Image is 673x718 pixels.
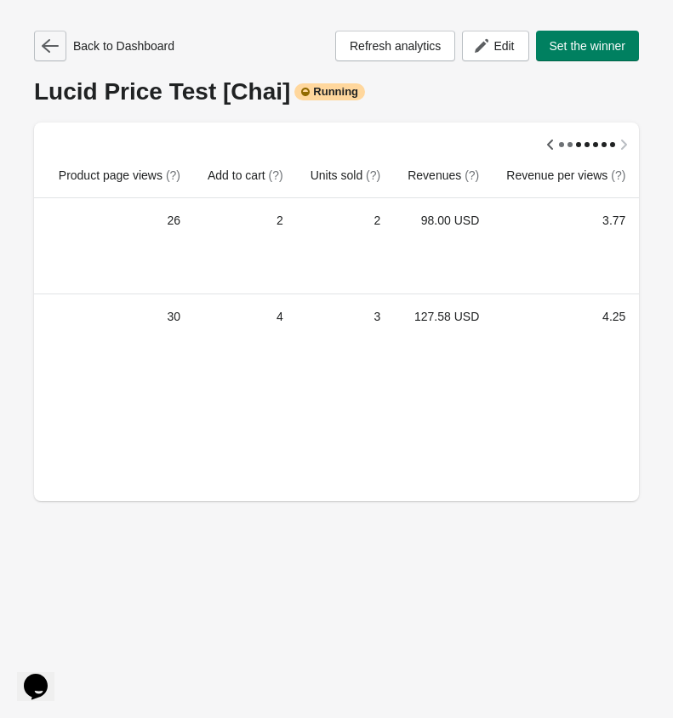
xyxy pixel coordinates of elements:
[350,39,441,53] span: Refresh analytics
[311,168,380,182] span: Units sold
[408,168,479,182] span: Revenues
[166,168,180,182] span: (?)
[294,83,365,100] div: Running
[611,168,625,182] span: (?)
[17,650,71,701] iframe: chat widget
[34,78,639,105] div: Lucid Price Test [Chai]
[208,168,283,182] span: Add to cart
[493,293,639,501] td: 4.25
[59,168,180,182] span: Product page views
[45,293,194,501] td: 30
[194,293,297,501] td: 4
[394,198,493,293] td: 98.00 USD
[335,31,455,61] button: Refresh analytics
[493,198,639,293] td: 3.77
[366,168,380,182] span: (?)
[550,39,626,53] span: Set the winner
[297,198,394,293] td: 2
[465,168,479,182] span: (?)
[493,39,514,53] span: Edit
[462,31,528,61] button: Edit
[194,198,297,293] td: 2
[536,31,640,61] button: Set the winner
[394,293,493,501] td: 127.58 USD
[269,168,283,182] span: (?)
[297,293,394,501] td: 3
[34,31,174,61] div: Back to Dashboard
[506,168,625,182] span: Revenue per views
[45,198,194,293] td: 26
